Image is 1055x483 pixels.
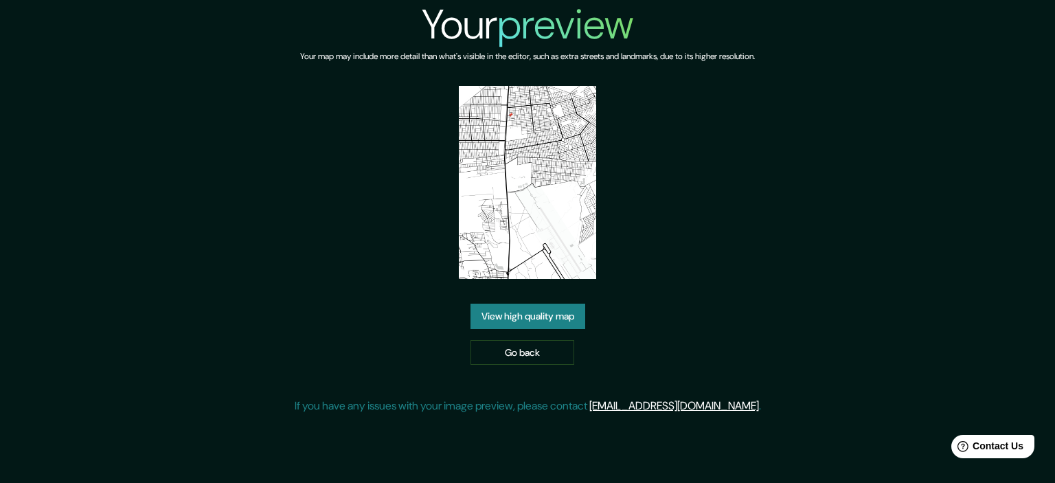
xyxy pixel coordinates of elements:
a: View high quality map [470,304,585,329]
h6: Your map may include more detail than what's visible in the editor, such as extra streets and lan... [300,49,755,64]
iframe: Help widget launcher [933,429,1040,468]
p: If you have any issues with your image preview, please contact . [295,398,761,414]
img: created-map-preview [459,86,595,279]
a: [EMAIL_ADDRESS][DOMAIN_NAME] [589,398,759,413]
a: Go back [470,340,574,366]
